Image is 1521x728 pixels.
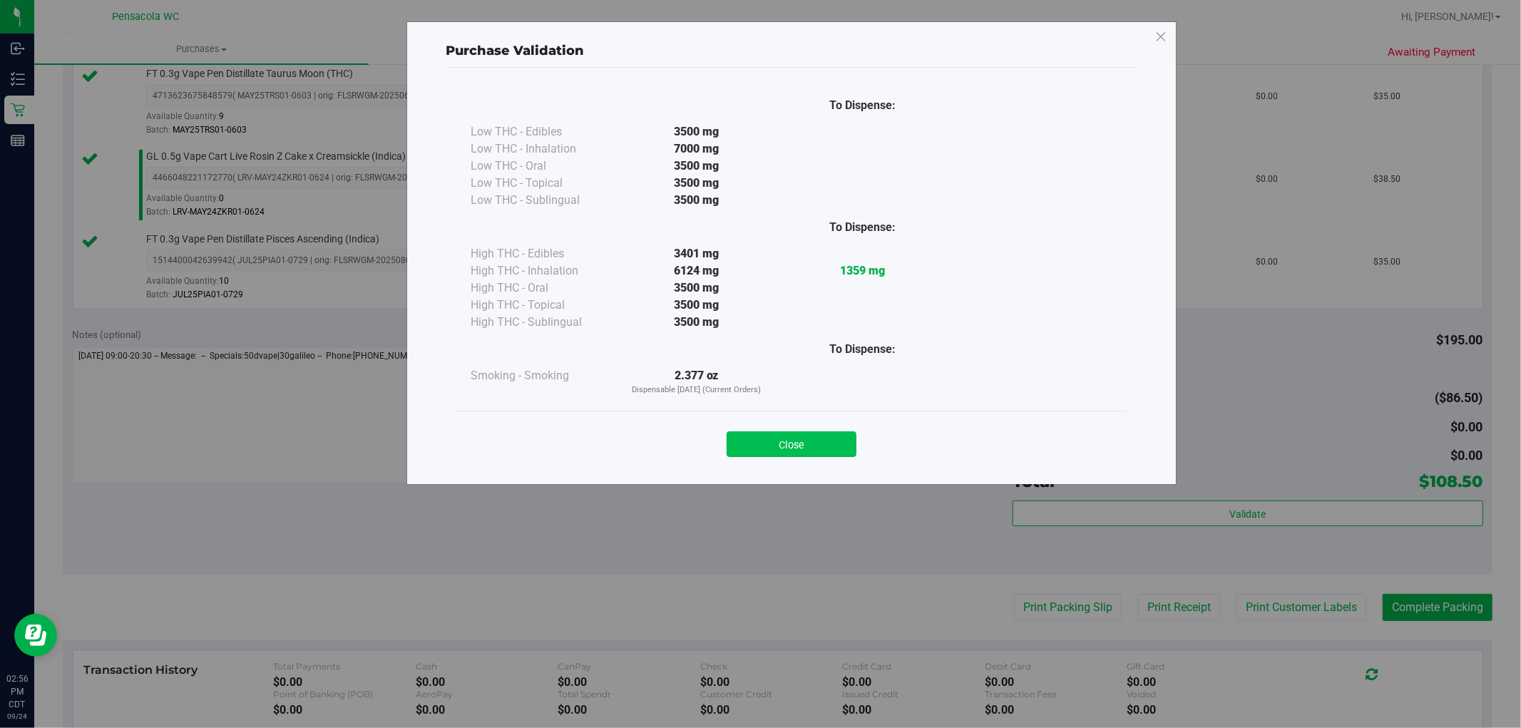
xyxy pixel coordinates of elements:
div: Low THC - Topical [471,175,613,192]
button: Close [727,431,856,457]
div: 3500 mg [613,280,779,297]
p: Dispensable [DATE] (Current Orders) [613,384,779,396]
div: High THC - Edibles [471,245,613,262]
div: Smoking - Smoking [471,367,613,384]
div: High THC - Oral [471,280,613,297]
div: 3500 mg [613,158,779,175]
div: High THC - Sublingual [471,314,613,331]
div: 3401 mg [613,245,779,262]
div: High THC - Topical [471,297,613,314]
div: 3500 mg [613,175,779,192]
div: To Dispense: [779,341,946,358]
div: 3500 mg [613,123,779,140]
div: 2.377 oz [613,367,779,396]
strong: 1359 mg [840,264,885,277]
div: Low THC - Edibles [471,123,613,140]
iframe: Resource center [14,614,57,657]
div: 6124 mg [613,262,779,280]
div: 3500 mg [613,314,779,331]
div: To Dispense: [779,97,946,114]
div: 7000 mg [613,140,779,158]
div: Low THC - Sublingual [471,192,613,209]
div: Low THC - Inhalation [471,140,613,158]
div: 3500 mg [613,192,779,209]
div: High THC - Inhalation [471,262,613,280]
div: 3500 mg [613,297,779,314]
div: Low THC - Oral [471,158,613,175]
div: To Dispense: [779,219,946,236]
span: Purchase Validation [446,43,584,58]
